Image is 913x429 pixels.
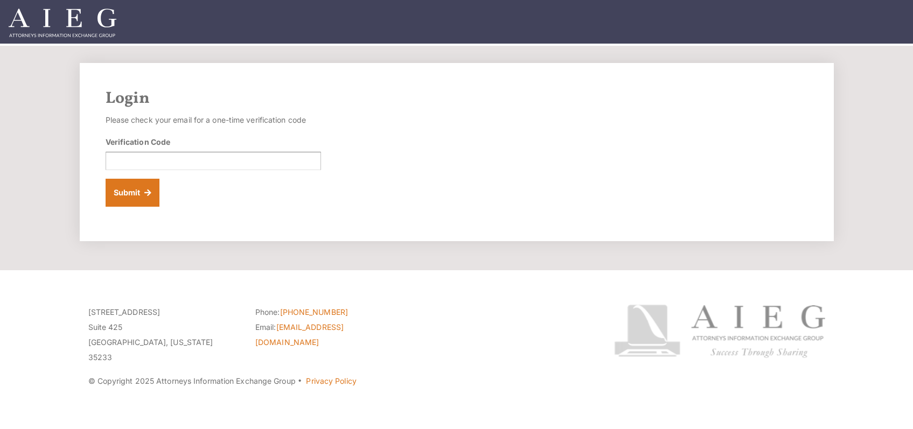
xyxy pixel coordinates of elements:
[106,136,171,147] label: Verification Code
[297,381,302,386] span: ·
[106,112,321,128] p: Please check your email for a one-time verification code
[106,179,160,207] button: Submit
[255,305,406,320] li: Phone:
[255,320,406,350] li: Email:
[106,89,808,108] h2: Login
[88,305,239,365] p: [STREET_ADDRESS] Suite 425 [GEOGRAPHIC_DATA], [US_STATE] 35233
[88,374,574,389] p: © Copyright 2025 Attorneys Information Exchange Group
[306,376,356,385] a: Privacy Policy
[280,307,348,317] a: [PHONE_NUMBER]
[9,9,116,37] img: Attorneys Information Exchange Group
[614,305,825,358] img: Attorneys Information Exchange Group logo
[255,322,344,347] a: [EMAIL_ADDRESS][DOMAIN_NAME]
